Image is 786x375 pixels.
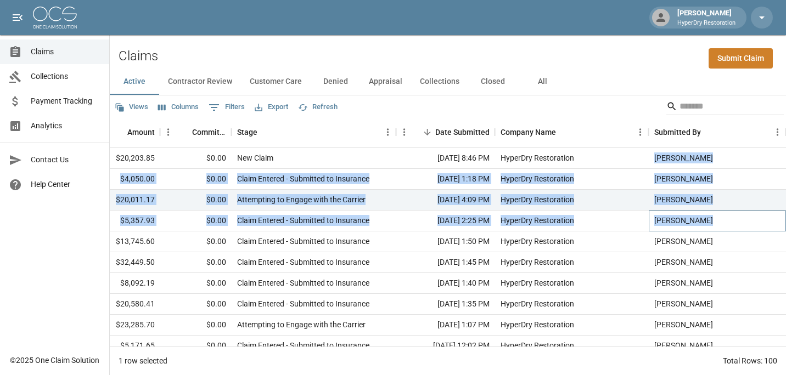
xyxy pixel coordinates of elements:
button: Closed [468,69,518,95]
div: [DATE] 4:09 PM [396,190,495,211]
div: $23,285.70 [89,315,160,336]
div: Date Submitted [396,117,495,147]
div: HyperDry Restoration [501,173,574,184]
div: $0.00 [160,294,232,315]
div: Company Name [495,117,649,147]
div: Committed Amount [160,117,232,147]
button: Sort [257,124,273,140]
div: Stage [237,117,257,147]
div: Amount [89,117,160,147]
div: HyperDry Restoration [501,236,574,247]
div: Ana Espino [654,319,713,330]
div: 1 row selected [119,355,167,366]
div: Ana Espino [654,236,713,247]
div: Claim Entered - Submitted to Insurance [237,340,369,351]
div: Carson Cullen [654,215,713,226]
button: Sort [420,124,435,140]
div: $0.00 [160,169,232,190]
div: Ana Espino [654,257,713,268]
button: Menu [770,124,786,140]
span: Collections [31,71,100,82]
div: Claim Entered - Submitted to Insurance [237,277,369,288]
div: Submitted By [649,117,786,147]
div: [DATE] 12:02 PM [396,336,495,356]
div: HyperDry Restoration [501,215,574,226]
button: Appraisal [360,69,411,95]
div: $5,357.93 [89,211,160,231]
button: Menu [396,124,413,140]
div: Total Rows: 100 [723,355,777,366]
div: Amount [127,117,155,147]
div: $32,449.50 [89,252,160,273]
div: Carson Cullen [654,173,713,184]
div: Ana Espino [654,298,713,309]
div: $5,171.65 [89,336,160,356]
button: All [518,69,567,95]
div: Committed Amount [192,117,226,147]
button: Menu [380,124,396,140]
div: Attempting to Engage with the Carrier [237,319,366,330]
div: Carson Cullen [654,194,713,205]
div: HyperDry Restoration [501,340,574,351]
div: Claim Entered - Submitted to Insurance [237,173,369,184]
div: [DATE] 1:35 PM [396,294,495,315]
div: Company Name [501,117,556,147]
div: $0.00 [160,190,232,211]
div: Claim Entered - Submitted to Insurance [237,257,369,268]
div: Claim Entered - Submitted to Insurance [237,298,369,309]
a: Submit Claim [709,48,773,69]
span: Analytics [31,120,100,132]
button: Refresh [295,99,340,116]
button: Menu [160,124,177,140]
p: HyperDry Restoration [677,19,736,28]
div: Ana Espino [654,277,713,288]
div: HyperDry Restoration [501,152,574,163]
div: HyperDry Restoration [501,257,574,268]
div: $0.00 [160,315,232,336]
div: [DATE] 8:46 PM [396,148,495,169]
button: Show filters [206,99,248,116]
button: Contractor Review [159,69,241,95]
span: Claims [31,46,100,58]
div: HyperDry Restoration [501,298,574,309]
div: © 2025 One Claim Solution [10,355,99,366]
div: [DATE] 1:50 PM [396,231,495,252]
img: ocs-logo-white-transparent.png [33,7,77,29]
div: $8,092.19 [89,273,160,294]
div: $20,203.85 [89,148,160,169]
div: Date Submitted [435,117,490,147]
div: Attempting to Engage with the Carrier [237,194,366,205]
div: HyperDry Restoration [501,277,574,288]
div: Submitted By [654,117,701,147]
div: [PERSON_NAME] [673,8,740,27]
div: $0.00 [160,148,232,169]
button: Sort [556,124,571,140]
div: $4,050.00 [89,169,160,190]
button: open drawer [7,7,29,29]
span: Help Center [31,179,100,190]
h2: Claims [119,48,158,64]
div: dynamic tabs [110,69,786,95]
button: Select columns [155,99,201,116]
button: Sort [701,124,716,140]
button: Customer Care [241,69,311,95]
div: HyperDry Restoration [501,319,574,330]
div: $0.00 [160,336,232,356]
div: [DATE] 1:07 PM [396,315,495,336]
button: Sort [112,124,127,140]
div: $20,580.41 [89,294,160,315]
div: $0.00 [160,252,232,273]
div: [DATE] 2:25 PM [396,211,495,231]
button: Menu [632,124,649,140]
div: $13,745.60 [89,231,160,252]
button: Export [252,99,291,116]
button: Active [110,69,159,95]
div: Claim Entered - Submitted to Insurance [237,215,369,226]
div: Search [666,98,784,117]
div: $0.00 [160,231,232,252]
div: [DATE] 1:40 PM [396,273,495,294]
div: [DATE] 1:18 PM [396,169,495,190]
div: $0.00 [160,211,232,231]
span: Payment Tracking [31,95,100,107]
div: [DATE] 1:45 PM [396,252,495,273]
